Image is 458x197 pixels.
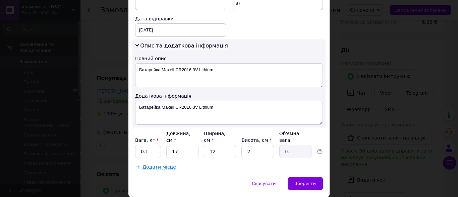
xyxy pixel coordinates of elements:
[135,93,323,99] div: Додаткова інформація
[295,181,316,186] span: Зберегти
[135,63,323,87] textarea: Батарейка Maxell CR2016 3V Lithium
[241,137,272,143] label: Висота, см
[166,131,190,143] label: Довжина, см
[252,181,276,186] span: Скасувати
[135,101,323,125] textarea: Батарейка Maxell CR2016 3V Lithium
[135,137,159,143] label: Вага, кг
[135,55,323,62] div: Повний опис
[204,131,225,143] label: Ширина, см
[142,164,176,170] span: Додати місце
[279,130,311,143] div: Об'ємна вага
[140,42,228,49] span: Опис та додаткова інформація
[135,15,226,22] div: Дата відправки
